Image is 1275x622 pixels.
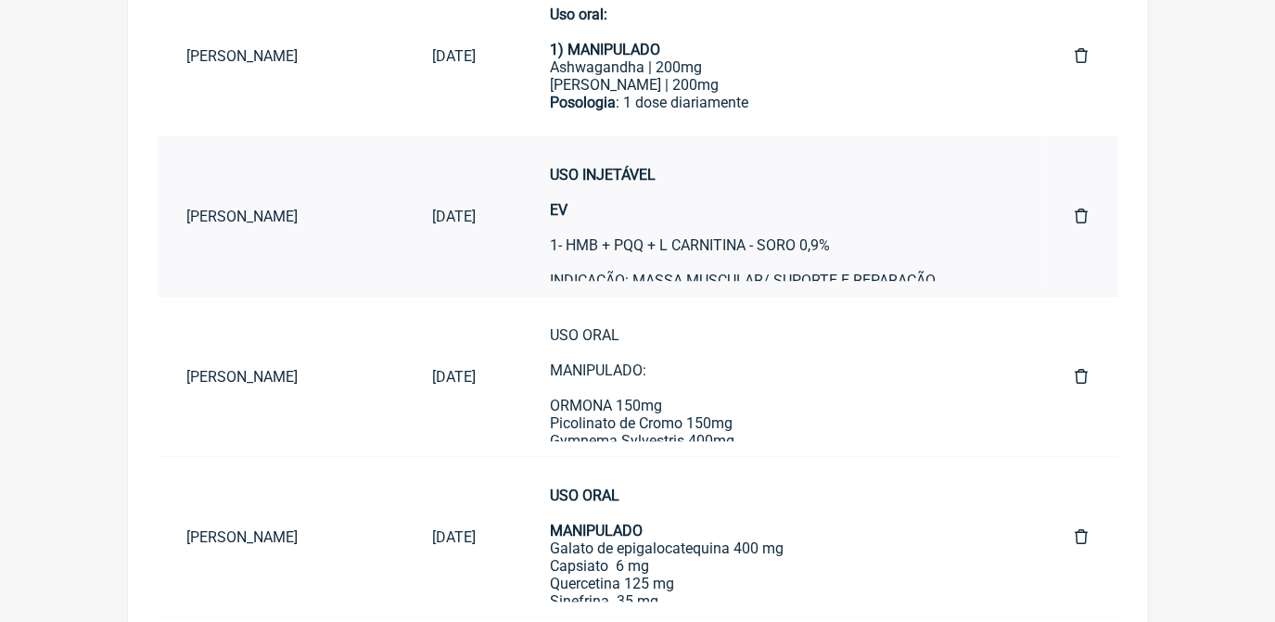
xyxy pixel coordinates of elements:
a: [DATE] [402,353,505,400]
strong: Uso oral: [550,6,607,23]
div: USO ORAL MANIPULADO: ORMONA 150mg Picolinato de Cromo 150mg Gymnema Sylvestris 400mg Griffonia si... [550,326,1001,538]
div: 1- HMB + PQQ + L CARNITINA - SORO 0,9% INDICAÇÃO: MASSA MUSCULAR/ SUPORTE E REPARAÇÃO MUSCULAR/ A... [550,166,1001,324]
strong: MANIPULADO [550,522,643,539]
a: [PERSON_NAME] [158,32,403,80]
a: USO INJETÁVELEV1- HMB + PQQ + L CARNITINA - SORO 0,9%INDICAÇÃO: MASSA MUSCULAR/ SUPORTE E REPARAÇ... [520,151,1030,281]
a: USO ORALMANIPULADO:ORMONA 150mgPicolinato de Cromo 150mgGymnema Sylvestris 400mgGriffonia simplic... [520,311,1030,441]
a: [PERSON_NAME] [158,193,403,240]
a: USO ORALMANIPULADOGalato de epigalocatequina 400 mgCapsiato 6 mgQuercetina 125 mgSinefrina 35 mgG... [520,472,1030,602]
a: [DATE] [402,32,505,80]
a: [PERSON_NAME] [158,514,403,561]
a: [DATE] [402,514,505,561]
a: [DATE] [402,193,505,240]
div: [PERSON_NAME] | 200mg [550,76,1001,94]
strong: Posologia [550,94,616,111]
strong: USO INJETÁVEL EV [550,166,656,219]
strong: USO ORAL [550,487,619,504]
a: [PERSON_NAME] [158,353,403,400]
strong: 1) MANIPULADO [550,41,660,58]
div: : 1 dose diariamente Ormona 150mg Gymnema Sylvestre 400mg Picolinato de Cromo 150 mg Griffonia Si... [550,94,1001,360]
div: Ashwagandha | 200mg [550,6,1001,76]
